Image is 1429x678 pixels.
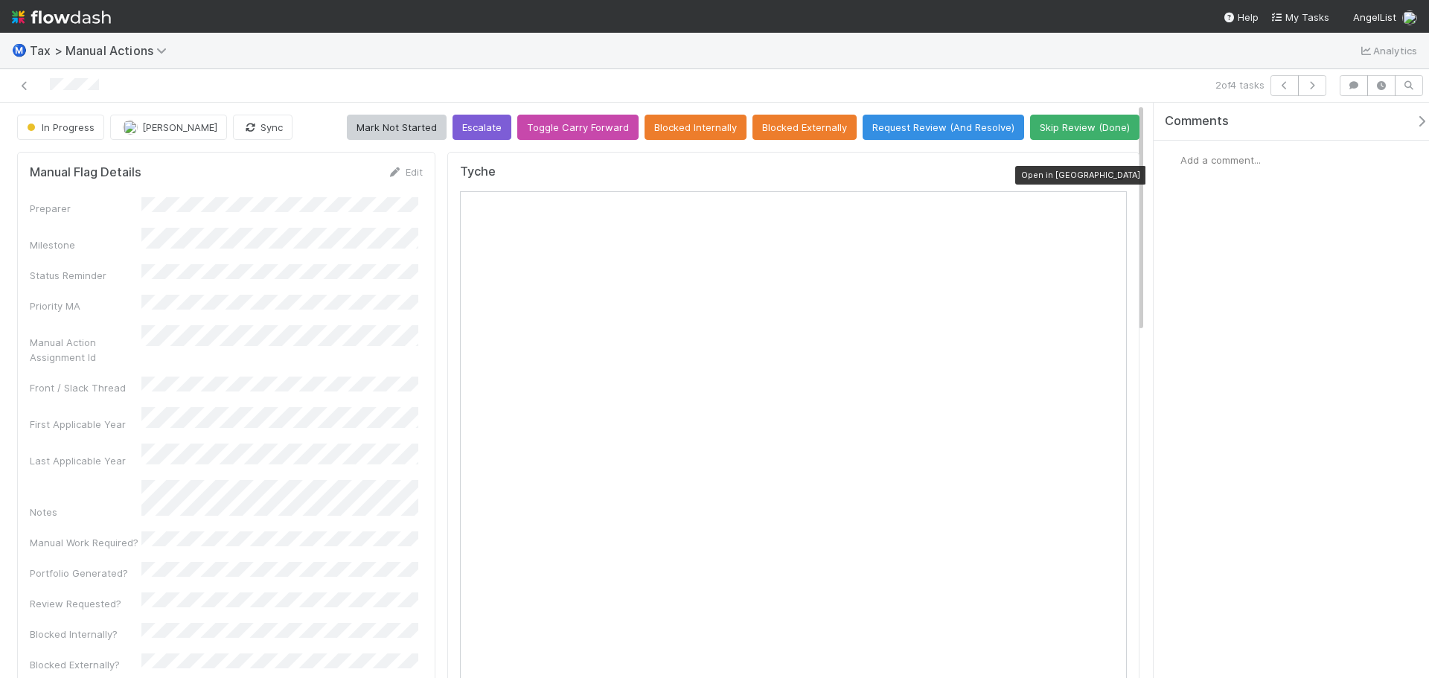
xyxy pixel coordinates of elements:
[30,417,141,432] div: First Applicable Year
[1402,10,1417,25] img: avatar_c8e523dd-415a-4cf0-87a3-4b787501e7b6.png
[30,237,141,252] div: Milestone
[1358,42,1417,60] a: Analytics
[30,453,141,468] div: Last Applicable Year
[30,43,174,58] span: Tax > Manual Actions
[12,4,111,30] img: logo-inverted-e16ddd16eac7371096b0.svg
[752,115,857,140] button: Blocked Externally
[30,657,141,672] div: Blocked Externally?
[110,115,227,140] button: [PERSON_NAME]
[517,115,639,140] button: Toggle Carry Forward
[1353,11,1396,23] span: AngelList
[1270,10,1329,25] a: My Tasks
[460,164,496,179] h5: Tyche
[1165,114,1229,129] span: Comments
[30,535,141,550] div: Manual Work Required?
[388,166,423,178] a: Edit
[1215,77,1265,92] span: 2 of 4 tasks
[453,115,511,140] button: Escalate
[30,165,141,180] h5: Manual Flag Details
[1180,154,1261,166] span: Add a comment...
[30,596,141,611] div: Review Requested?
[1223,10,1259,25] div: Help
[863,115,1024,140] button: Request Review (And Resolve)
[1270,11,1329,23] span: My Tasks
[30,566,141,581] div: Portfolio Generated?
[30,268,141,283] div: Status Reminder
[30,380,141,395] div: Front / Slack Thread
[30,335,141,365] div: Manual Action Assignment Id
[347,115,447,140] button: Mark Not Started
[30,201,141,216] div: Preparer
[645,115,747,140] button: Blocked Internally
[123,120,138,135] img: avatar_66854b90-094e-431f-b713-6ac88429a2b8.png
[1166,153,1180,167] img: avatar_c8e523dd-415a-4cf0-87a3-4b787501e7b6.png
[233,115,292,140] button: Sync
[30,298,141,313] div: Priority MA
[30,627,141,642] div: Blocked Internally?
[1030,115,1139,140] button: Skip Review (Done)
[30,505,141,519] div: Notes
[142,121,217,133] span: [PERSON_NAME]
[12,44,27,57] span: Ⓜ️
